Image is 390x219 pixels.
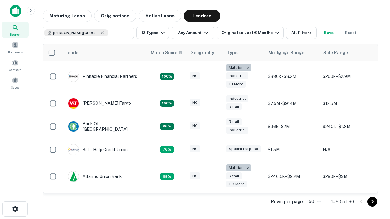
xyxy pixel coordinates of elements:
td: $96k - $2M [265,115,320,138]
td: $290k - $3M [320,161,374,192]
div: Industrial [226,127,248,134]
img: picture [68,71,79,82]
div: Multifamily [226,64,251,71]
button: Reset [341,27,360,39]
div: Special Purpose [226,145,261,152]
span: [PERSON_NAME][GEOGRAPHIC_DATA], [GEOGRAPHIC_DATA] [53,30,99,36]
a: Contacts [2,57,29,73]
span: Search [10,32,21,37]
th: Types [223,44,265,61]
div: NC [190,122,200,129]
div: Pinnacle Financial Partners [68,71,137,82]
div: Lender [66,49,80,56]
p: Rows per page: [271,198,304,205]
p: 1–50 of 60 [331,198,354,205]
div: NC [190,99,200,106]
div: Matching Properties: 26, hasApolloMatch: undefined [160,73,174,80]
div: Types [227,49,240,56]
div: Retail [226,103,242,110]
td: $1.5M [265,138,320,161]
div: Multifamily [226,164,251,171]
div: Self-help Credit Union [68,144,128,155]
td: $380k - $3.2M [265,61,320,92]
th: Geography [187,44,223,61]
th: Mortgage Range [265,44,320,61]
div: + 1 more [226,81,246,88]
td: $260k - $2.9M [320,61,374,92]
div: Geography [190,49,214,56]
div: Industrial [226,72,248,79]
button: Any Amount [172,27,214,39]
div: Atlantic Union Bank [68,171,122,182]
img: capitalize-icon.png [10,5,21,17]
div: Industrial [226,95,248,102]
div: Retail [226,118,242,125]
td: $246.5k - $9.2M [265,161,320,192]
img: picture [68,98,79,109]
div: Originated Last 6 Months [222,29,281,36]
div: Retail [226,172,242,179]
td: $12.5M [320,92,374,115]
div: Matching Properties: 11, hasApolloMatch: undefined [160,146,174,153]
div: NC [190,72,200,79]
span: Saved [11,85,20,90]
img: picture [68,144,79,155]
a: Saved [2,75,29,91]
span: Contacts [9,67,21,72]
div: [PERSON_NAME] Fargo [68,98,131,109]
div: Capitalize uses an advanced AI algorithm to match your search with the best lender. The match sco... [151,49,183,56]
div: Matching Properties: 14, hasApolloMatch: undefined [160,123,174,130]
button: Lenders [184,10,220,22]
a: Borrowers [2,39,29,56]
td: $240k - $1.8M [320,115,374,138]
div: Matching Properties: 15, hasApolloMatch: undefined [160,100,174,107]
h6: Match Score [151,49,181,56]
img: picture [68,171,79,182]
iframe: Chat Widget [360,151,390,180]
button: Active Loans [139,10,181,22]
div: Bank Of [GEOGRAPHIC_DATA] [68,121,141,132]
div: NC [190,145,200,152]
td: $7.5M - $914M [265,92,320,115]
td: N/A [320,138,374,161]
div: 50 [306,197,321,206]
th: Capitalize uses an advanced AI algorithm to match your search with the best lender. The match sco... [147,44,187,61]
span: Borrowers [8,50,23,54]
button: Originations [94,10,136,22]
div: Matching Properties: 10, hasApolloMatch: undefined [160,173,174,180]
div: Mortgage Range [268,49,304,56]
button: Originated Last 6 Months [217,27,284,39]
a: Search [2,22,29,38]
img: picture [68,121,79,132]
button: Go to next page [367,197,377,207]
button: 12 Types [136,27,169,39]
th: Sale Range [320,44,374,61]
button: All Filters [286,27,317,39]
th: Lender [62,44,147,61]
div: Sale Range [323,49,348,56]
div: NC [190,172,200,179]
div: + 3 more [226,181,247,188]
button: Maturing Loans [43,10,92,22]
button: Save your search to get updates of matches that match your search criteria. [319,27,339,39]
